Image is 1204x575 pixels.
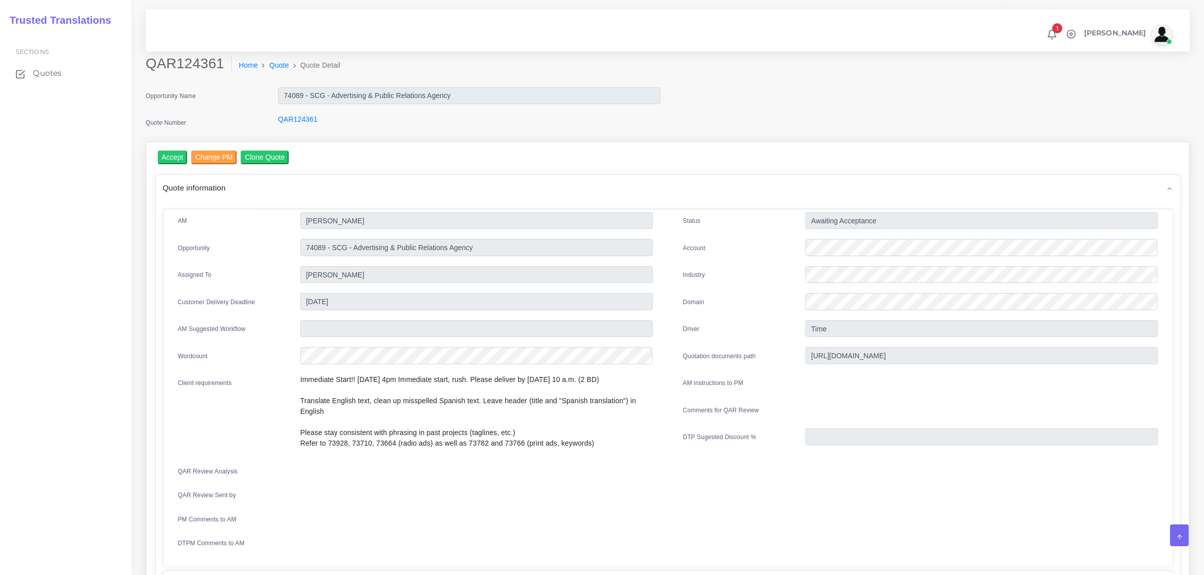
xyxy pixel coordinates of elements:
[33,68,62,79] span: Quotes
[1079,24,1176,44] a: [PERSON_NAME]avatar
[178,467,238,476] label: QAR Review Analysis
[191,151,237,164] input: Change PM
[1152,24,1172,44] img: avatar
[3,12,111,29] a: Trusted Translations
[300,266,653,283] input: pm
[178,216,187,225] label: AM
[3,14,111,26] h2: Trusted Translations
[163,182,226,194] span: Quote information
[178,491,236,500] label: QAR Review Sent by
[16,48,49,56] span: Sections
[178,378,232,388] label: Client requirements
[178,298,255,307] label: Customer Delivery Deadline
[146,118,186,127] label: Quote Number
[683,378,744,388] label: AM instructions to PM
[146,91,196,101] label: Opportunity Name
[683,433,756,442] label: DTP Sugested Discount %
[683,244,705,253] label: Account
[683,324,700,333] label: Driver
[178,244,210,253] label: Opportunity
[178,270,212,279] label: Assigned To
[1043,29,1061,40] a: 1
[300,374,653,449] p: Immediate Start!! [DATE] 4pm Immediate start, rush. Please deliver by [DATE] 10 a.m. (2 BD) Trans...
[178,324,246,333] label: AM Suggested Workflow
[158,151,188,164] input: Accept
[178,539,245,548] label: DTPM Comments to AM
[683,298,704,307] label: Domain
[683,216,701,225] label: Status
[270,60,289,71] a: Quote
[239,60,258,71] a: Home
[683,406,759,415] label: Comments for QAR Review
[146,55,232,72] h2: QAR124361
[241,151,289,164] input: Clone Quote
[178,515,237,524] label: PM Comments to AM
[278,115,318,123] a: QAR124361
[8,63,124,84] a: Quotes
[156,175,1180,201] div: Quote information
[683,352,756,361] label: Quotation documents path
[1084,29,1146,36] span: [PERSON_NAME]
[289,60,341,71] li: Quote Detail
[1052,23,1062,33] span: 1
[683,270,705,279] label: Industry
[178,352,208,361] label: Wordcount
